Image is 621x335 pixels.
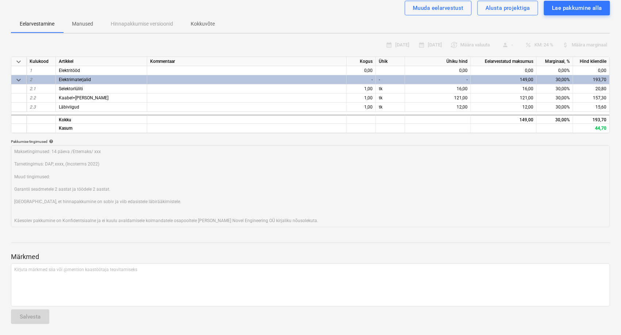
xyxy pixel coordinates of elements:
div: 15,60 [573,103,610,112]
span: Ahenda kategooria [14,76,23,84]
div: tk [376,94,405,103]
div: 1,00 [347,94,376,103]
p: Märkmed [11,252,610,261]
div: Kasum [56,124,147,133]
div: 30,00% [537,103,573,112]
span: 2.2 [30,95,36,100]
div: 0,00 [347,66,376,75]
div: 30,00% [537,115,573,124]
div: Hind kliendile [573,57,610,66]
p: Manused [72,20,93,28]
div: Pakkumise tingimused [11,139,610,144]
div: 0,00 [405,66,471,75]
div: 0,00 [573,66,610,75]
div: 157,30 [573,94,610,103]
div: tk [376,103,405,112]
div: 121,00 [405,94,471,103]
div: Muuda eelarvestust [413,3,464,13]
div: 1,00 [347,103,376,112]
span: Ahenda kõik kategooriad [14,57,23,66]
div: Kogus [347,57,376,66]
span: 2.3 [30,104,36,110]
div: Lae pakkumine alla [552,3,602,13]
div: Kommentaar [147,57,347,66]
div: 20,80 [573,84,610,94]
span: 1 [30,68,32,73]
div: 1,00 [347,84,376,94]
div: Eelarvestatud maksumus [471,57,537,66]
div: Kulukood [27,57,56,66]
span: Kaabel+kõri [59,95,108,100]
div: Marginaal, % [537,57,573,66]
span: Elektritööd [59,68,80,73]
div: Ühik [376,57,405,66]
span: Läbiviigud [59,104,79,110]
span: 2.1 [30,86,36,91]
div: 30,00% [537,84,573,94]
p: Kokkuvõte [191,20,215,28]
div: tk [376,84,405,94]
span: help [47,139,53,144]
button: Lae pakkumine alla [544,1,610,15]
div: 193,70 [573,115,610,124]
div: 12,00 [405,103,471,112]
div: 16,00 [405,84,471,94]
div: Kokku [56,115,147,124]
button: Alusta projektiga [477,1,538,15]
div: Ühiku hind [405,57,471,66]
div: 0,00% [537,66,573,75]
div: - [347,75,376,84]
textarea: Maksetingimused: 14 päeva /Ettemaks/ xxx Tarnetingimus: DAP, xxxx, (Incoterms 2022) Muud tingimus... [11,145,610,227]
div: 121,00 [471,94,537,103]
div: 44,70 [573,124,610,133]
div: - [405,75,471,84]
div: 149,00 [471,115,537,124]
div: 12,00 [471,103,537,112]
span: Selektorlüliti [59,86,83,91]
span: 2 [30,77,32,82]
button: Muuda eelarvestust [405,1,472,15]
div: 193,70 [573,75,610,84]
div: Artikkel [56,57,147,66]
div: 30,00% [537,75,573,84]
div: 30,00% [537,94,573,103]
div: Alusta projektiga [485,3,530,13]
span: Elektrimaterjalid [59,77,91,82]
div: 0,00 [471,66,537,75]
div: 149,00 [471,75,537,84]
div: - [376,75,405,84]
div: 16,00 [471,84,537,94]
p: Eelarvestamine [20,20,54,28]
